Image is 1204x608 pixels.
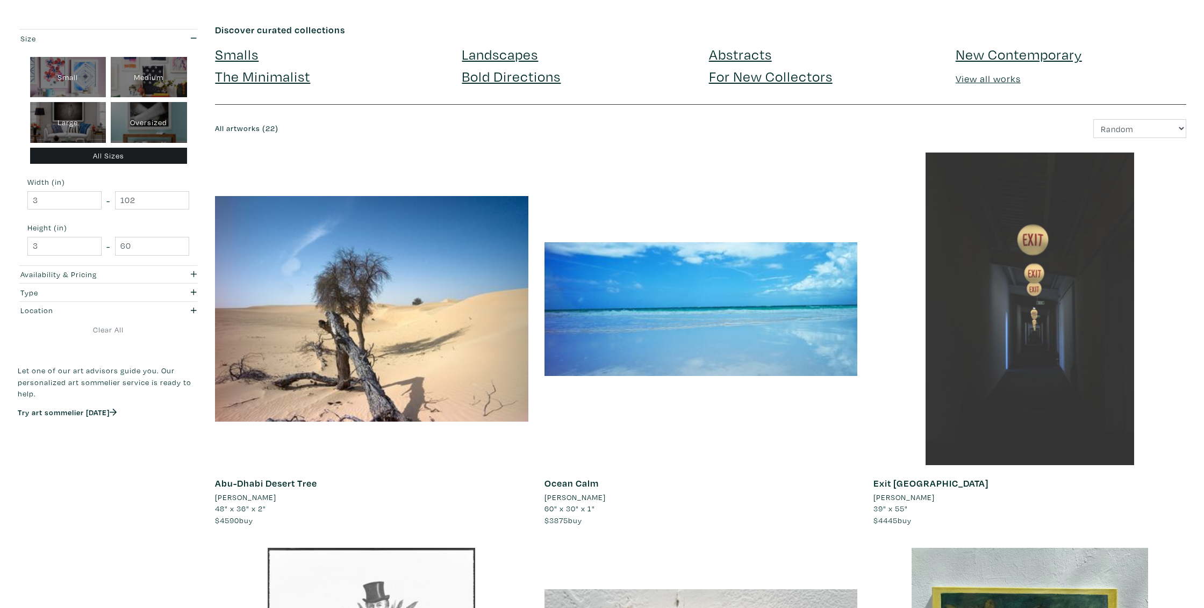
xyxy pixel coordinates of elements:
h6: All artworks (22) [215,124,692,133]
a: Landscapes [462,45,538,63]
span: 48" x 36" x 2" [215,503,266,513]
a: Try art sommelier [DATE] [18,407,117,417]
div: Small [30,57,106,98]
span: $4590 [215,515,239,525]
button: Type [18,284,199,301]
div: Location [20,305,149,316]
div: Availability & Pricing [20,269,149,280]
a: For New Collectors [709,67,833,85]
a: [PERSON_NAME] [544,491,857,503]
span: $3875 [544,515,568,525]
div: Medium [111,57,187,98]
span: 39" x 55" [873,503,908,513]
div: Size [20,33,149,45]
span: - [106,193,110,208]
span: 60" x 30" x 1" [544,503,595,513]
a: View all works [956,73,1021,85]
div: Type [20,287,149,299]
a: Smalls [215,45,259,63]
div: All Sizes [30,148,187,164]
h6: Discover curated collections [215,24,1186,36]
small: Width (in) [27,178,189,186]
span: buy [544,515,582,525]
button: Size [18,30,199,47]
span: $4445 [873,515,898,525]
a: Abu-Dhabi Desert Tree [215,477,317,489]
a: [PERSON_NAME] [873,491,1186,503]
li: [PERSON_NAME] [544,491,606,503]
a: New Contemporary [956,45,1082,63]
a: Clear All [18,324,199,336]
p: Let one of our art advisors guide you. Our personalized art sommelier service is ready to help. [18,365,199,400]
a: The Minimalist [215,67,310,85]
li: [PERSON_NAME] [873,491,935,503]
iframe: Customer reviews powered by Trustpilot [18,429,199,451]
button: Availability & Pricing [18,266,199,284]
a: Abstracts [709,45,772,63]
span: buy [215,515,253,525]
a: Exit [GEOGRAPHIC_DATA] [873,477,988,489]
a: Bold Directions [462,67,561,85]
div: Oversized [111,102,187,143]
small: Height (in) [27,224,189,231]
span: buy [873,515,912,525]
a: Ocean Calm [544,477,599,489]
div: Large [30,102,106,143]
li: [PERSON_NAME] [215,491,276,503]
span: - [106,239,110,254]
a: [PERSON_NAME] [215,491,528,503]
button: Location [18,302,199,320]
